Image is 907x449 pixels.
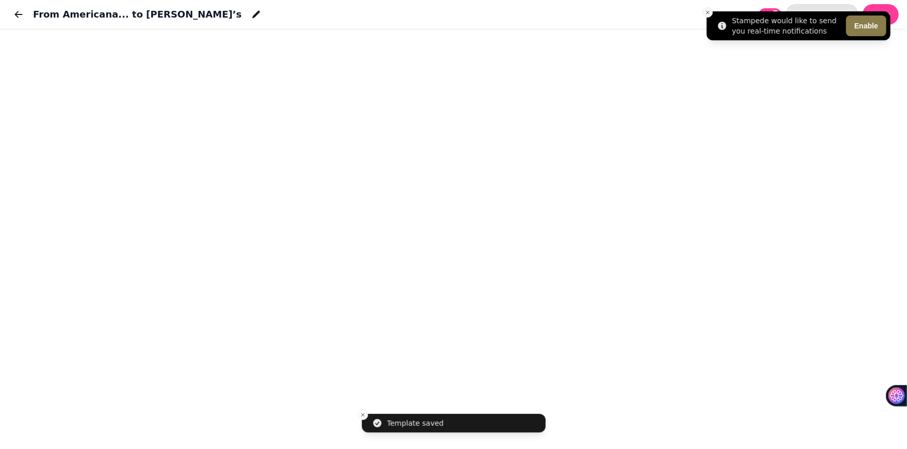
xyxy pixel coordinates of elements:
[846,16,886,36] button: Enable
[358,410,368,420] button: Close toast
[387,418,444,428] div: Template saved
[732,16,842,36] div: Stampede would like to send you real-time notifications
[33,7,242,22] h1: From Americana... to [PERSON_NAME]’s
[703,7,713,18] button: Close toast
